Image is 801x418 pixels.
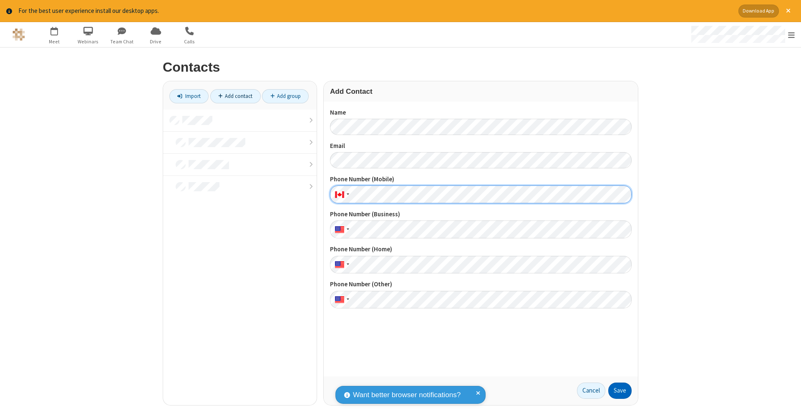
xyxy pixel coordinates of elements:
[353,390,461,400] span: Want better browser notifications?
[330,185,352,203] div: Canada: + 1
[577,383,605,399] a: Cancel
[163,60,638,75] h2: Contacts
[330,141,632,151] label: Email
[738,5,779,18] button: Download App
[330,220,352,238] div: United States: + 1
[608,383,632,399] button: Save
[330,108,632,118] label: Name
[330,280,632,289] label: Phone Number (Other)
[39,38,70,45] span: Meet
[169,89,209,103] a: Import
[330,256,352,274] div: United States: + 1
[174,38,205,45] span: Calls
[73,38,104,45] span: Webinars
[330,291,352,309] div: United States: + 1
[330,210,632,219] label: Phone Number (Business)
[13,28,25,41] img: QA Selenium DO NOT DELETE OR CHANGE
[330,88,632,95] h3: Add Contact
[18,6,732,16] div: For the best user experience install our desktop apps.
[782,5,795,18] button: Close alert
[210,89,261,103] a: Add contact
[140,38,171,45] span: Drive
[262,89,309,103] a: Add group
[330,175,632,184] label: Phone Number (Mobile)
[106,38,138,45] span: Team Chat
[3,22,34,47] button: Logo
[683,22,801,47] div: Open menu
[330,245,632,254] label: Phone Number (Home)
